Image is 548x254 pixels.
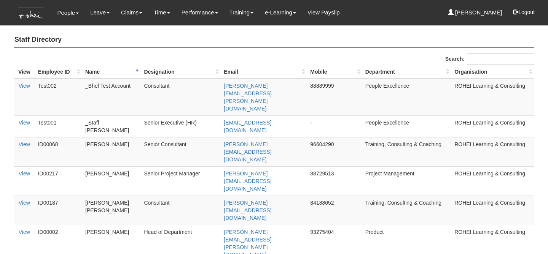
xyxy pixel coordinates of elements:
a: [EMAIL_ADDRESS][DOMAIN_NAME] [224,120,271,133]
td: 88729513 [307,166,362,196]
td: _Staff [PERSON_NAME] [82,115,141,137]
td: 88889999 [307,79,362,115]
td: ROHEI Learning & Consulting [451,79,534,115]
a: Performance [182,4,218,21]
a: [PERSON_NAME][EMAIL_ADDRESS][DOMAIN_NAME] [224,200,271,221]
th: View [14,65,35,79]
td: Training, Consulting & Coaching [362,196,451,225]
td: Senior Executive (HR) [141,115,221,137]
a: e-Learning [265,4,296,21]
input: Search: [467,54,534,65]
a: View Payslip [307,4,340,21]
a: View [19,141,30,147]
th: Department : activate to sort column ascending [362,65,451,79]
td: Consultant [141,196,221,225]
td: ID00217 [35,166,82,196]
th: Email : activate to sort column ascending [221,65,307,79]
td: Consultant [141,79,221,115]
td: Project Management [362,166,451,196]
th: Employee ID: activate to sort column ascending [35,65,82,79]
td: ID00187 [35,196,82,225]
a: Claims [121,4,142,21]
td: [PERSON_NAME] [82,166,141,196]
td: ROHEI Learning & Consulting [451,115,534,137]
label: Search: [445,54,534,65]
td: Test002 [35,79,82,115]
a: View [19,170,30,177]
td: Senior Consultant [141,137,221,166]
td: [PERSON_NAME] [82,137,141,166]
a: View [19,229,30,235]
a: People [57,4,79,22]
td: Test001 [35,115,82,137]
th: Designation : activate to sort column ascending [141,65,221,79]
a: [PERSON_NAME][EMAIL_ADDRESS][PERSON_NAME][DOMAIN_NAME] [224,83,271,112]
a: View [19,120,30,126]
th: Name : activate to sort column descending [82,65,141,79]
td: Training, Consulting & Coaching [362,137,451,166]
a: View [19,200,30,206]
a: [PERSON_NAME][EMAIL_ADDRESS][DOMAIN_NAME] [224,141,271,162]
td: 96604290 [307,137,362,166]
button: Logout [508,3,540,21]
td: _Bhel Test Account [82,79,141,115]
a: Training [229,4,254,21]
td: ROHEI Learning & Consulting [451,166,534,196]
a: View [19,83,30,89]
a: Time [154,4,170,21]
td: ROHEI Learning & Consulting [451,137,534,166]
td: People Excellence [362,115,451,137]
td: 84188652 [307,196,362,225]
td: [PERSON_NAME] [PERSON_NAME] [82,196,141,225]
iframe: chat widget [516,224,540,246]
a: Leave [90,4,110,21]
h4: Staff Directory [14,32,534,48]
th: Organisation : activate to sort column ascending [451,65,534,79]
td: ID00068 [35,137,82,166]
td: Senior Project Manager [141,166,221,196]
td: ROHEI Learning & Consulting [451,196,534,225]
a: [PERSON_NAME][EMAIL_ADDRESS][DOMAIN_NAME] [224,170,271,192]
a: [PERSON_NAME] [448,4,502,21]
td: People Excellence [362,79,451,115]
th: Mobile : activate to sort column ascending [307,65,362,79]
td: - [307,115,362,137]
